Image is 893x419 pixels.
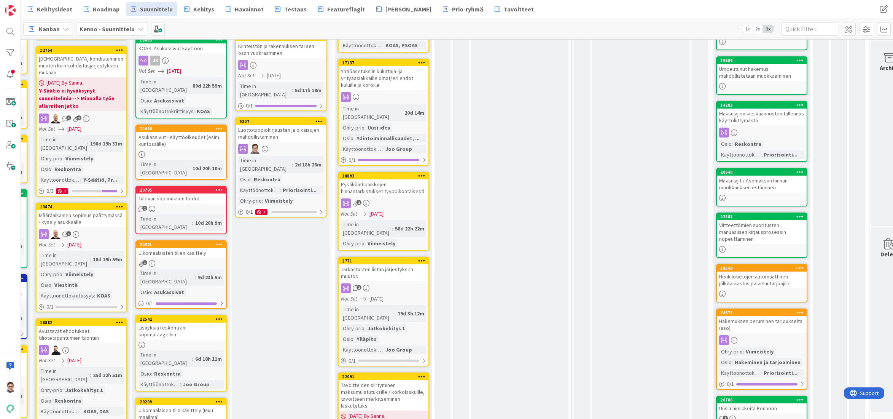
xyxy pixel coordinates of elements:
[53,281,80,289] div: Viestintä
[438,2,488,16] a: Prio-ryhmä
[87,139,88,148] span: :
[39,397,51,405] div: Osio
[39,135,87,152] div: Time in [GEOGRAPHIC_DATA]
[39,386,62,394] div: Ohry-prio
[51,165,53,173] span: :
[339,356,428,366] div: 0/1
[341,305,395,322] div: Time in [GEOGRAPHIC_DATA]
[716,56,807,95] a: 19689Umpeutunut hakemus: mahdollistetaan muokkaaminen
[37,326,126,343] div: Avustavat ehdotukset tiliotetapahtumien tuontiin
[67,357,81,365] span: [DATE]
[744,347,775,356] div: Viimeistely
[140,126,226,131] div: 22466
[339,373,428,380] div: 22091
[314,2,369,16] a: Featureflagit
[717,272,807,288] div: Henkilötietojen automaattinen jälkitarkastus palveluntarjoajille
[126,2,177,16] a: Suunnittelu
[46,303,54,311] span: 0 / 1
[490,2,538,16] a: Tavoitteet
[140,5,173,14] span: Suunnittelu
[136,125,226,149] div: 22466Asukassivut - Käyttöoikeudet (esim. kuntosalille)
[142,206,147,211] span: 1
[91,255,124,264] div: 18d 19h 59m
[152,96,186,105] div: Asukassivut
[51,114,60,123] img: TM
[39,241,55,248] i: Not Set
[76,115,81,120] span: 1
[401,109,403,117] span: :
[717,57,807,64] div: 19689
[189,164,191,173] span: :
[719,358,732,366] div: Osio
[238,197,262,205] div: Ohry-prio
[36,46,127,197] a: 12754[DEMOGRAPHIC_DATA] kohdistaminen muuten kuin kohdistusjärjestyksen mukaan[DATE] By Sanna...Y...
[382,41,384,50] span: :
[717,265,807,288] div: 18543Henkilötietojen automaattinen jälkitarkastus palveluntarjoajille
[341,345,382,354] div: Käyttöönottokriittisyys
[136,56,226,66] div: JK
[135,240,227,309] a: 20301Ulkomaalaisten tilien käsittelyTime in [GEOGRAPHIC_DATA]:9d 23h 5mOsio:Asukassivut0/1
[369,210,384,218] span: [DATE]
[717,309,807,333] div: 14671Hakemuksen peruminen tarjoukselta (aso)
[504,5,534,14] span: Tavoitteet
[716,309,807,390] a: 14671Hakemuksen peruminen tarjoukselta (aso)Ohry-prio:ViimeistelyOsio:Hakeminen ja tarjoaminenKäy...
[717,169,807,192] div: 20640Maksulajit / Asomaksun hinnan muokkauksen estäminen
[91,371,124,379] div: 25d 22h 51m
[236,144,326,154] div: SM
[382,145,384,153] span: :
[743,347,744,356] span: :
[327,5,365,14] span: Featureflagit
[452,5,483,14] span: Prio-ryhmä
[732,140,733,148] span: :
[339,257,428,264] div: 2771
[39,24,60,34] span: Kanban
[193,219,224,227] div: 10d 20h 9m
[138,288,151,296] div: Osio
[267,72,281,80] span: [DATE]
[293,86,323,94] div: 5d 17h 18m
[138,107,194,115] div: Käyttöönottokriittisyys
[151,369,152,378] span: :
[341,295,357,302] i: Not Set
[181,380,212,389] div: Joo Group
[39,125,55,132] i: Not Set
[195,107,212,115] div: KOAS
[150,56,160,66] div: JK
[136,37,226,43] div: 18683
[236,125,326,142] div: Luottotappiokirjausten ja oikaisujen mahdollistaminen
[271,2,311,16] a: Testaus
[733,358,802,366] div: Hakeminen ja tarjoaminen
[192,355,193,363] span: :
[719,347,743,356] div: Ohry-prio
[403,109,426,117] div: 20d 14m
[238,156,292,173] div: Time in [GEOGRAPHIC_DATA]
[88,139,124,148] div: 198d 19h 33m
[280,186,281,194] span: :
[37,229,126,239] div: TM
[152,369,183,378] div: Reskontra
[39,176,80,184] div: Käyttöönottokriittisyys
[342,60,428,66] div: 17137
[39,357,55,364] i: Not Set
[349,156,356,164] span: 0 / 1
[136,316,226,323] div: 22542
[733,140,763,148] div: Reskontra
[136,323,226,339] div: Lisäyksiä reskontran sopimustageihin
[90,371,91,379] span: :
[717,102,807,109] div: 14283
[138,77,189,94] div: Time in [GEOGRAPHIC_DATA]
[341,220,392,237] div: Time in [GEOGRAPHIC_DATA]
[717,316,807,333] div: Hakemuksen peruminen tarjoukselta (aso)
[349,357,356,365] span: 0 / 1
[140,242,226,247] div: 20301
[80,176,81,184] span: :
[716,213,807,258] a: 22881Viitteettömien suoritusten manuaalisen kirjausprosessin nopeuttaminen
[66,115,71,120] span: 1
[136,187,226,203] div: 20795Tulevan sopimuksen tiedot
[140,37,226,43] div: 18683
[339,264,428,281] div: Tarkastusten listan järjestyksen muutos
[366,239,397,248] div: Viimeistely
[136,194,226,203] div: Tulevan sopimuksen tiedot
[135,186,227,234] a: 20795Tulevan sopimuksen tiedotTime in [GEOGRAPHIC_DATA]:10d 20h 9m
[717,102,807,125] div: 14283Maksulajien kielikäännösten tallennus käyttöliittymästä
